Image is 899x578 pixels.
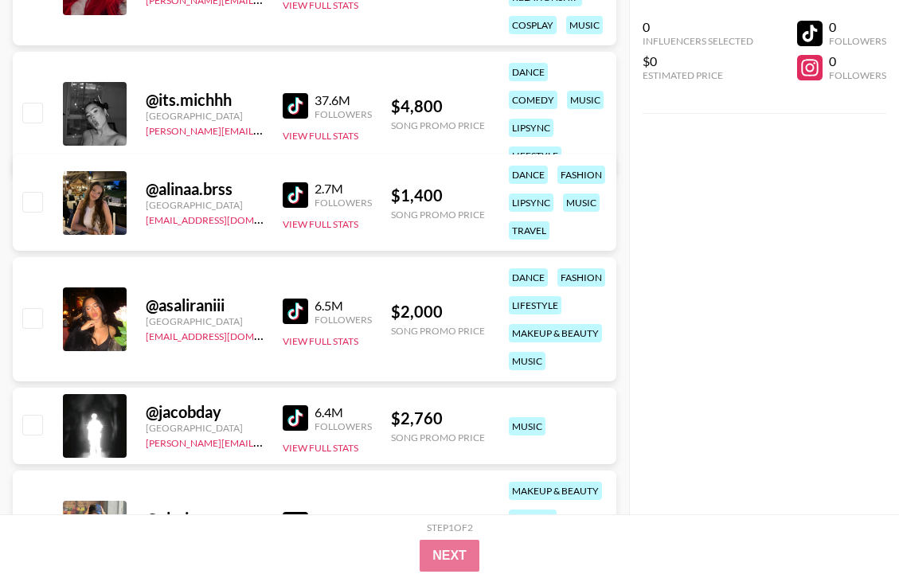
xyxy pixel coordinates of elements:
div: 2.7M [315,181,372,197]
div: 37.6M [315,92,372,108]
div: @ asaliraniii [146,295,264,315]
div: cosplay [509,16,557,34]
button: View Full Stats [283,130,358,142]
div: 6.4M [315,404,372,420]
div: music [566,16,603,34]
div: 1.1M [315,511,372,527]
div: @ jacobday [146,402,264,422]
a: [EMAIL_ADDRESS][DOMAIN_NAME] [146,211,306,226]
div: dance [509,166,548,184]
div: music [567,91,604,109]
div: 0 [643,19,753,35]
button: Next [420,540,479,572]
div: lifestyle [509,146,561,165]
div: fashion [557,166,605,184]
img: TikTok [283,512,308,537]
iframe: Drift Widget Chat Controller [819,498,880,559]
img: TikTok [283,182,308,208]
div: Followers [829,69,886,81]
div: fashion [509,510,557,528]
div: 0 [829,19,886,35]
div: Followers [315,314,372,326]
div: @ alinaa.brss [146,179,264,199]
div: @ its.michhh [146,90,264,110]
div: travel [509,221,549,240]
button: View Full Stats [283,218,358,230]
div: Song Promo Price [391,432,485,443]
div: $ 1,400 [391,186,485,205]
img: TikTok [283,405,308,431]
div: makeup & beauty [509,324,602,342]
div: [GEOGRAPHIC_DATA] [146,110,264,122]
div: $ 2,760 [391,408,485,428]
div: 6.5M [315,298,372,314]
div: lipsync [509,193,553,212]
a: [PERSON_NAME][EMAIL_ADDRESS][DOMAIN_NAME] [146,122,381,137]
div: lipsync [509,119,553,137]
div: Estimated Price [643,69,753,81]
div: Followers [829,35,886,47]
div: Followers [315,108,372,120]
div: music [509,417,545,435]
div: [GEOGRAPHIC_DATA] [146,199,264,211]
div: Followers [315,197,372,209]
div: dance [509,63,548,81]
div: fashion [557,268,605,287]
div: $ 2,000 [391,302,485,322]
div: @ clari_cremaschi [146,509,264,529]
button: View Full Stats [283,335,358,347]
div: [GEOGRAPHIC_DATA] [146,315,264,327]
div: Song Promo Price [391,119,485,131]
div: makeup & beauty [509,482,602,500]
div: 0 [829,53,886,69]
div: Step 1 of 2 [427,521,473,533]
img: TikTok [283,93,308,119]
div: $0 [643,53,753,69]
div: Song Promo Price [391,325,485,337]
div: dance [509,268,548,287]
div: Influencers Selected [643,35,753,47]
div: lifestyle [509,296,561,314]
div: music [563,193,600,212]
div: Song Promo Price [391,209,485,221]
div: comedy [509,91,557,109]
div: $ 4,800 [391,96,485,116]
div: Followers [315,420,372,432]
a: [EMAIL_ADDRESS][DOMAIN_NAME] [146,327,306,342]
a: [PERSON_NAME][EMAIL_ADDRESS][DOMAIN_NAME] [146,434,381,449]
div: [GEOGRAPHIC_DATA] [146,422,264,434]
div: music [509,352,545,370]
img: TikTok [283,299,308,324]
button: View Full Stats [283,442,358,454]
